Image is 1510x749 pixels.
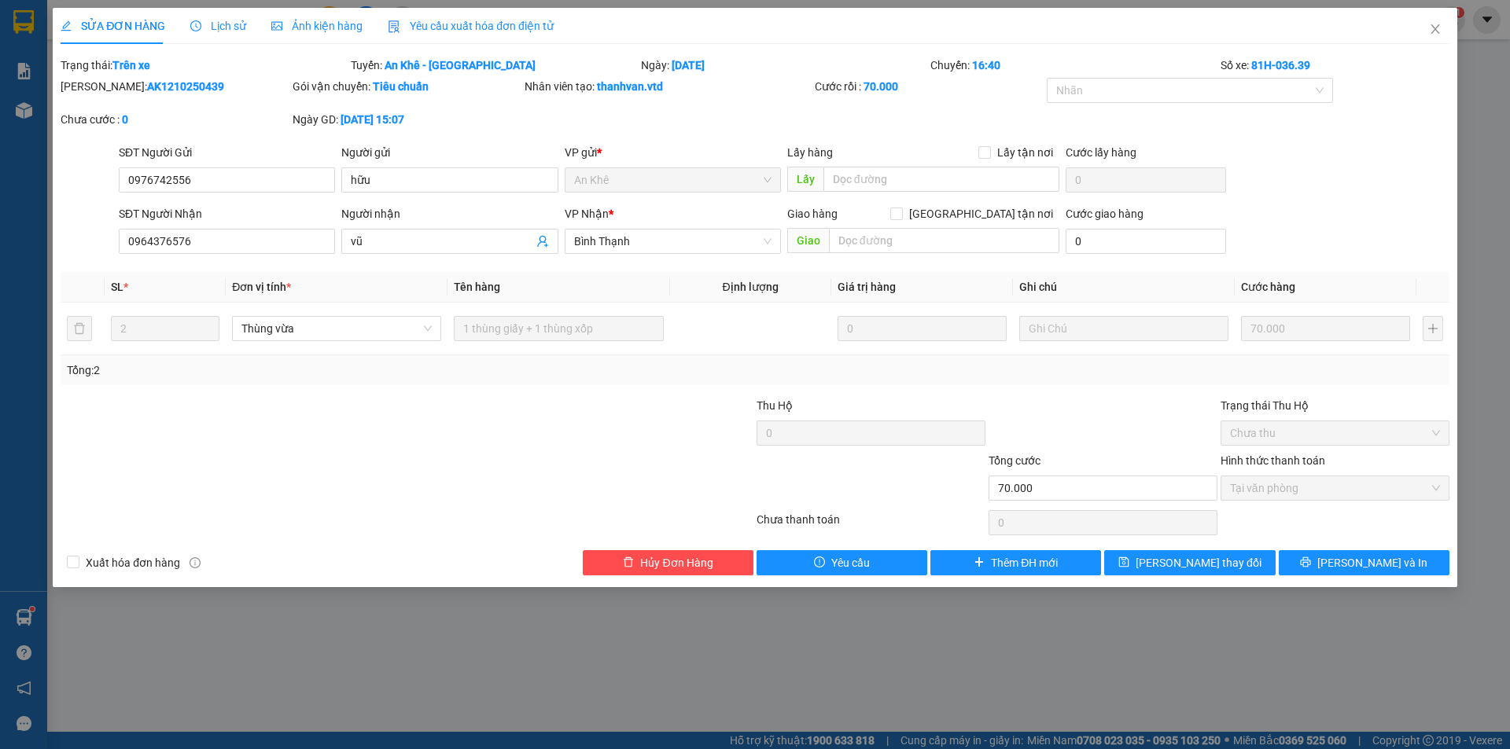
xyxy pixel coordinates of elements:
div: [PERSON_NAME]: [61,78,289,95]
span: close [1429,23,1442,35]
img: icon [388,20,400,33]
span: Thùng vừa [241,317,432,340]
div: Số xe: [1219,57,1451,74]
label: Hình thức thanh toán [1221,454,1325,467]
span: Lấy tận nơi [991,144,1059,161]
span: Lấy hàng [787,146,833,159]
div: Trạng thái Thu Hộ [1221,397,1449,414]
div: Ngày: [639,57,930,74]
b: 70.000 [864,80,898,93]
input: Dọc đường [829,228,1059,253]
button: plus [1423,316,1443,341]
span: Lịch sử [190,20,246,32]
div: Chuyến: [929,57,1219,74]
span: clock-circle [190,20,201,31]
span: delete [623,556,634,569]
div: Trạng thái: [59,57,349,74]
span: Yêu cầu [831,554,870,571]
b: Tiêu chuẩn [373,80,429,93]
span: printer [1300,556,1311,569]
span: Chưa thu [1230,421,1440,445]
div: SĐT Người Gửi [119,144,335,161]
span: plus [974,556,985,569]
div: VP gửi [565,144,781,161]
div: Người gửi [341,144,558,161]
span: SL [111,281,123,293]
b: [DATE] [672,59,705,72]
div: Chưa thanh toán [755,511,987,538]
span: [GEOGRAPHIC_DATA] tận nơi [903,205,1059,222]
span: Thêm ĐH mới [991,554,1058,571]
span: Giao hàng [787,207,838,220]
b: thanhvan.vtd [597,80,663,93]
span: Đơn vị tính [232,281,291,293]
span: Giao [787,228,829,253]
b: 16:40 [972,59,1000,72]
span: Thu Hộ [757,399,793,412]
input: VD: Bàn, Ghế [454,316,663,341]
input: 0 [838,316,1007,341]
div: Tuyến: [349,57,639,74]
span: Ảnh kiện hàng [271,20,363,32]
span: Tên hàng [454,281,500,293]
button: save[PERSON_NAME] thay đổi [1104,550,1275,575]
span: Cước hàng [1241,281,1295,293]
input: Cước giao hàng [1066,229,1226,254]
button: printer[PERSON_NAME] và In [1279,550,1449,575]
input: Dọc đường [823,167,1059,192]
span: Định lượng [723,281,779,293]
span: [PERSON_NAME] thay đổi [1136,554,1261,571]
span: An Khê [574,168,772,192]
span: Tổng cước [989,454,1040,467]
label: Cước lấy hàng [1066,146,1136,159]
div: Chưa cước : [61,111,289,128]
span: SỬA ĐƠN HÀNG [61,20,165,32]
b: 0 [122,113,128,126]
input: Ghi Chú [1019,316,1228,341]
span: info-circle [190,557,201,568]
span: Yêu cầu xuất hóa đơn điện tử [388,20,554,32]
div: Ngày GD: [293,111,521,128]
button: plusThêm ĐH mới [930,550,1101,575]
button: delete [67,316,92,341]
div: Nhân viên tạo: [525,78,812,95]
span: Lấy [787,167,823,192]
span: Hủy Đơn Hàng [640,554,713,571]
span: user-add [536,235,549,248]
span: exclamation-circle [814,556,825,569]
b: AK1210250439 [147,80,224,93]
span: edit [61,20,72,31]
th: Ghi chú [1013,272,1235,303]
div: Cước rồi : [815,78,1044,95]
input: 0 [1241,316,1410,341]
button: deleteHủy Đơn Hàng [583,550,753,575]
div: Tổng: 2 [67,362,583,379]
span: VP Nhận [565,207,609,220]
span: Bình Thạnh [574,229,772,253]
span: picture [271,20,282,31]
div: SĐT Người Nhận [119,205,335,222]
div: Người nhận [341,205,558,222]
input: Cước lấy hàng [1066,167,1226,193]
b: 81H-036.39 [1251,59,1310,72]
span: Xuất hóa đơn hàng [79,554,186,571]
label: Cước giao hàng [1066,207,1144,220]
b: [DATE] 15:07 [341,113,404,126]
div: Gói vận chuyển: [293,78,521,95]
button: Close [1413,8,1457,52]
button: exclamation-circleYêu cầu [757,550,927,575]
span: [PERSON_NAME] và In [1317,554,1427,571]
span: save [1118,556,1129,569]
b: An Khê - [GEOGRAPHIC_DATA] [385,59,536,72]
b: Trên xe [112,59,150,72]
span: Giá trị hàng [838,281,896,293]
span: Tại văn phòng [1230,476,1440,500]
